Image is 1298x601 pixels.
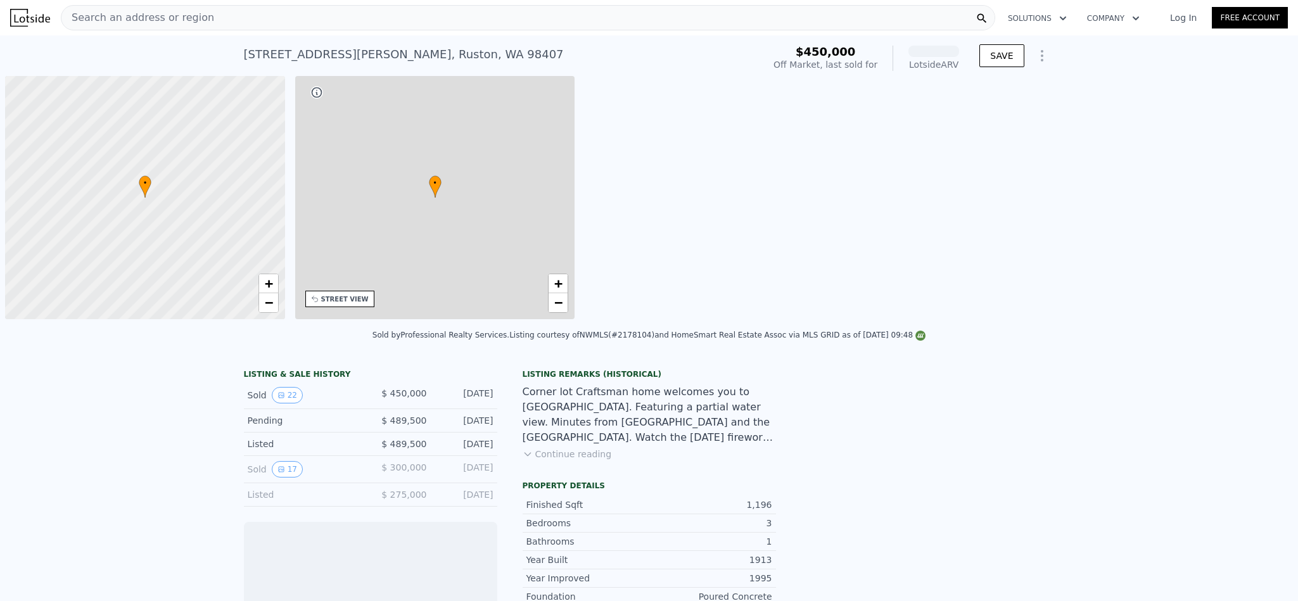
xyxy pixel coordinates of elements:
span: + [554,275,563,291]
button: SAVE [979,44,1024,67]
div: 3 [649,517,772,529]
a: Zoom out [259,293,278,312]
div: Listed [248,438,360,450]
span: • [139,177,151,189]
span: $ 489,500 [381,439,426,449]
div: Pending [248,414,360,427]
div: 1995 [649,572,772,585]
div: [DATE] [437,414,493,427]
button: View historical data [272,387,303,403]
span: $450,000 [796,45,856,58]
span: $ 489,500 [381,415,426,426]
div: Sold [248,461,360,478]
div: Year Built [526,554,649,566]
div: Bathrooms [526,535,649,548]
div: [STREET_ADDRESS][PERSON_NAME] , Ruston , WA 98407 [244,46,564,63]
span: + [264,275,272,291]
span: − [264,294,272,310]
div: 1 [649,535,772,548]
div: LISTING & SALE HISTORY [244,369,497,382]
div: Listing courtesy of NWMLS (#2178104) and HomeSmart Real Estate Assoc via MLS GRID as of [DATE] 09:48 [509,331,926,339]
div: • [139,175,151,198]
img: Lotside [10,9,50,27]
a: Log In [1155,11,1212,24]
div: [DATE] [437,387,493,403]
div: [DATE] [437,488,493,501]
div: Finished Sqft [526,498,649,511]
div: Corner lot Craftsman home welcomes you to [GEOGRAPHIC_DATA]. Featuring a partial water view. Minu... [523,384,776,445]
div: [DATE] [437,438,493,450]
div: 1913 [649,554,772,566]
div: [DATE] [437,461,493,478]
a: Zoom in [259,274,278,293]
button: Show Options [1029,43,1055,68]
span: $ 275,000 [381,490,426,500]
div: Sold [248,387,360,403]
img: NWMLS Logo [915,331,926,341]
div: Lotside ARV [908,58,959,71]
div: Off Market, last sold for [773,58,877,71]
span: • [429,177,442,189]
button: Company [1077,7,1150,30]
button: Continue reading [523,448,612,460]
div: Sold by Professional Realty Services . [372,331,509,339]
div: • [429,175,442,198]
div: Listed [248,488,360,501]
div: Property details [523,481,776,491]
div: Bedrooms [526,517,649,529]
span: − [554,294,563,310]
a: Free Account [1212,7,1288,28]
a: Zoom out [549,293,568,312]
a: Zoom in [549,274,568,293]
span: $ 300,000 [381,462,426,472]
button: Solutions [998,7,1077,30]
span: Search an address or region [61,10,214,25]
div: STREET VIEW [321,294,369,304]
div: Listing Remarks (Historical) [523,369,776,379]
div: Year Improved [526,572,649,585]
div: 1,196 [649,498,772,511]
button: View historical data [272,461,303,478]
span: $ 450,000 [381,388,426,398]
